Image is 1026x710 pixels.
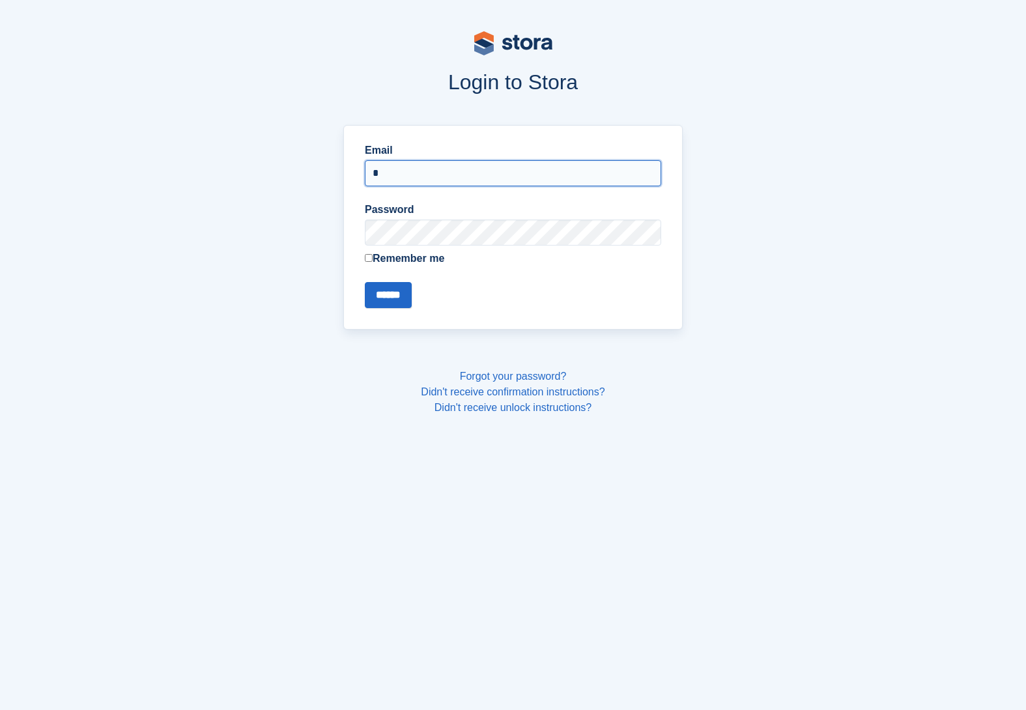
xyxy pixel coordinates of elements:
[421,386,605,397] a: Didn't receive confirmation instructions?
[435,402,591,413] a: Didn't receive unlock instructions?
[460,371,567,382] a: Forgot your password?
[95,70,932,94] h1: Login to Stora
[474,31,552,55] img: stora-logo-53a41332b3708ae10de48c4981b4e9114cc0af31d8433b30ea865607fb682f29.svg
[365,202,661,218] label: Password
[365,254,373,262] input: Remember me
[365,143,661,158] label: Email
[365,251,661,266] label: Remember me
